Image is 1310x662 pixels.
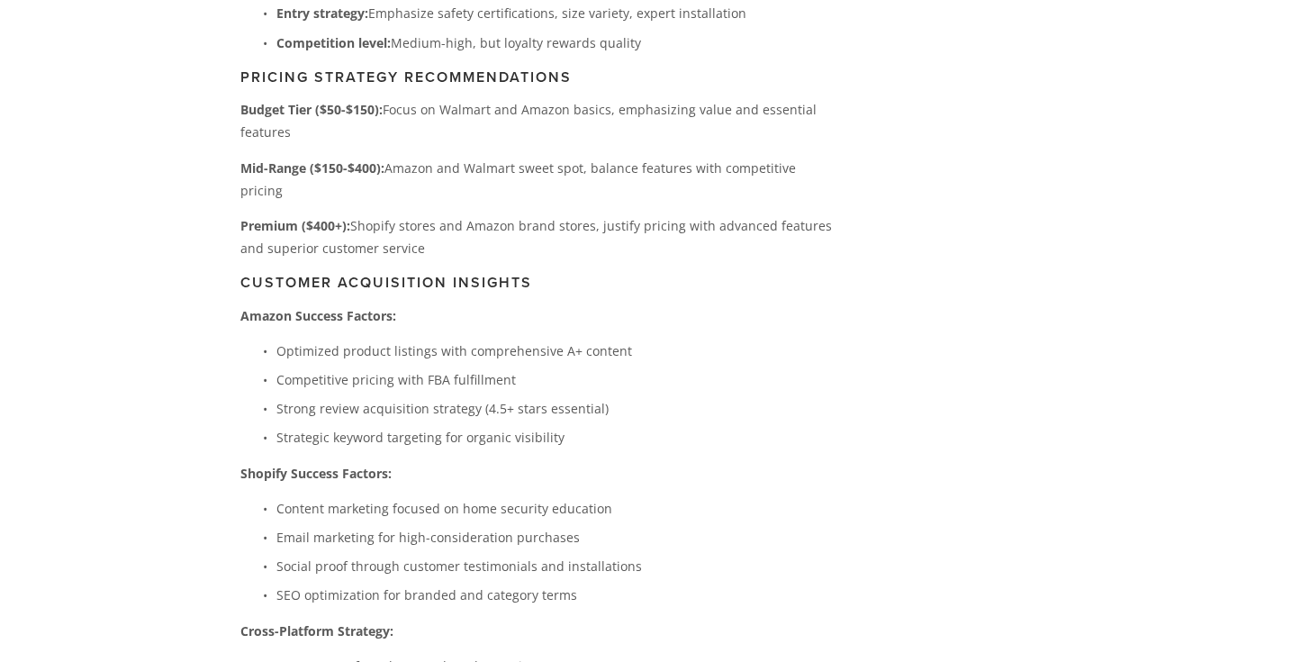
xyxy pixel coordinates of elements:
strong: Amazon Success Factors: [240,307,396,324]
p: Content marketing focused on home security education [276,497,841,520]
h3: Pricing Strategy Recommendations [240,68,841,86]
strong: Entry strategy: [276,5,368,22]
h3: Customer Acquisition Insights [240,274,841,291]
p: Focus on Walmart and Amazon basics, emphasizing value and essential features [240,98,841,143]
strong: Mid-Range ($150-$400): [240,159,384,177]
p: Strategic keyword targeting for organic visibility [276,426,841,449]
strong: Competition level: [276,34,391,51]
p: Medium-high, but loyalty rewards quality [276,32,841,54]
strong: Premium ($400+): [240,217,350,234]
p: Amazon and Walmart sweet spot, balance features with competitive pricing [240,157,841,202]
p: Strong review acquisition strategy (4.5+ stars essential) [276,397,841,420]
p: Optimized product listings with comprehensive A+ content [276,340,841,362]
p: Email marketing for high-consideration purchases [276,526,841,549]
p: Emphasize safety certifications, size variety, expert installation [276,2,841,24]
p: Competitive pricing with FBA fulfillment [276,368,841,391]
p: SEO optimization for branded and category terms [276,584,841,606]
p: Social proof through customer testimonials and installations [276,555,841,577]
p: Shopify stores and Amazon brand stores, justify pricing with advanced features and superior custo... [240,214,841,259]
strong: Shopify Success Factors: [240,465,392,482]
strong: Cross-Platform Strategy: [240,622,393,639]
strong: Budget Tier ($50-$150): [240,101,383,118]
